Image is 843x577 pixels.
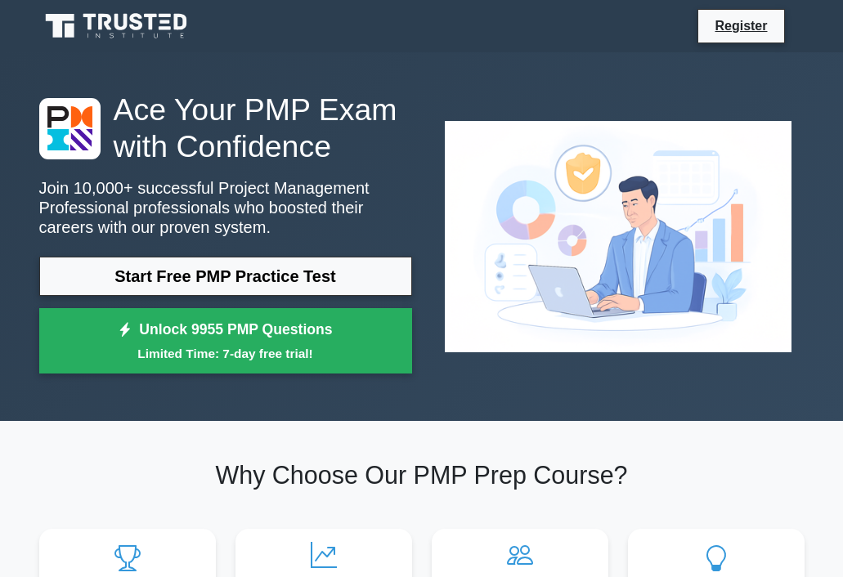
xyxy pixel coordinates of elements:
[39,92,412,165] h1: Ace Your PMP Exam with Confidence
[39,178,412,237] p: Join 10,000+ successful Project Management Professional professionals who boosted their careers w...
[705,16,777,36] a: Register
[432,108,805,365] img: Project Management Professional Preview
[60,344,392,363] small: Limited Time: 7-day free trial!
[39,460,805,490] h2: Why Choose Our PMP Prep Course?
[39,308,412,373] a: Unlock 9955 PMP QuestionsLimited Time: 7-day free trial!
[39,257,412,296] a: Start Free PMP Practice Test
